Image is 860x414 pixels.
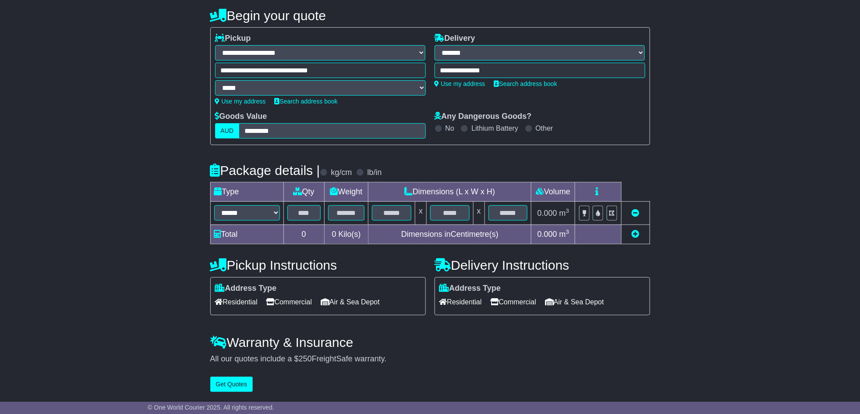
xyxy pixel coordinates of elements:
[435,34,475,43] label: Delivery
[439,284,501,293] label: Address Type
[215,34,251,43] label: Pickup
[435,258,650,272] h4: Delivery Instructions
[435,80,485,87] a: Use my address
[210,377,253,392] button: Get Quotes
[275,98,338,105] a: Search address book
[566,228,570,235] sup: 3
[538,230,557,239] span: 0.000
[632,209,640,218] a: Remove this item
[367,168,382,178] label: lb/in
[332,230,336,239] span: 0
[538,209,557,218] span: 0.000
[210,258,426,272] h4: Pickup Instructions
[324,182,368,202] td: Weight
[368,182,531,202] td: Dimensions (L x W x H)
[439,295,482,309] span: Residential
[210,182,283,202] td: Type
[531,182,575,202] td: Volume
[491,295,536,309] span: Commercial
[566,207,570,214] sup: 3
[471,124,518,132] label: Lithium Battery
[283,182,324,202] td: Qty
[415,202,427,225] td: x
[473,202,485,225] td: x
[632,230,640,239] a: Add new item
[321,295,380,309] span: Air & Sea Depot
[545,295,604,309] span: Air & Sea Depot
[266,295,312,309] span: Commercial
[210,8,650,23] h4: Begin your quote
[331,168,352,178] label: kg/cm
[215,98,266,105] a: Use my address
[148,404,274,411] span: © One World Courier 2025. All rights reserved.
[368,225,531,244] td: Dimensions in Centimetre(s)
[210,225,283,244] td: Total
[559,209,570,218] span: m
[283,225,324,244] td: 0
[215,123,240,139] label: AUD
[210,354,650,364] div: All our quotes include a $ FreightSafe warranty.
[215,284,277,293] label: Address Type
[324,225,368,244] td: Kilo(s)
[215,295,258,309] span: Residential
[215,112,267,121] label: Goods Value
[299,354,312,363] span: 250
[435,112,532,121] label: Any Dangerous Goods?
[210,335,650,350] h4: Warranty & Insurance
[210,163,320,178] h4: Package details |
[494,80,557,87] a: Search address book
[446,124,454,132] label: No
[536,124,553,132] label: Other
[559,230,570,239] span: m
